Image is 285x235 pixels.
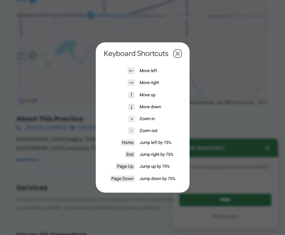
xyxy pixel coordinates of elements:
td: Move down. [138,101,178,113]
td: Move left. [138,65,178,77]
td: Move right. [138,77,178,89]
kbd: Up arrow [128,92,135,98]
h2: Keyboard shortcuts [104,49,168,58]
td: Move up. [138,89,178,101]
kbd: Left arrow [128,68,135,74]
button: Close dialog [174,50,182,58]
kbd: Right arrow [128,79,135,86]
dialog: Keyboard shortcuts [96,42,190,192]
kbd: Down arrow [128,104,135,110]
